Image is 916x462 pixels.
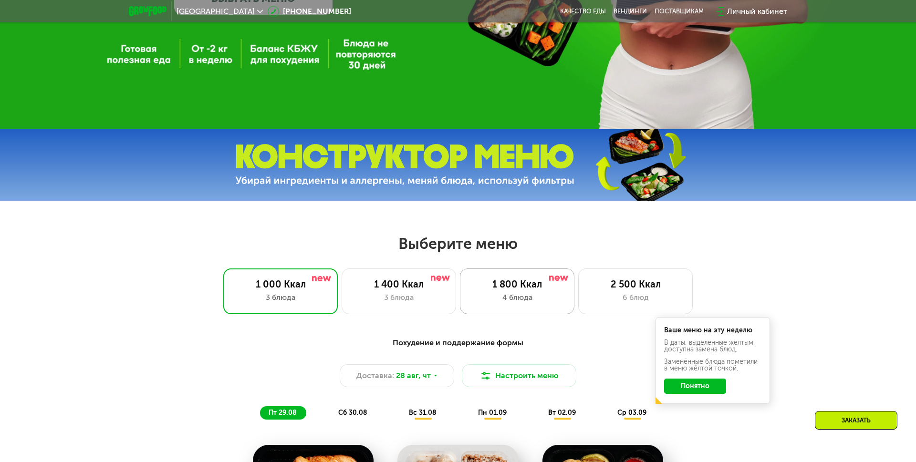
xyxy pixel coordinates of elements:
[396,370,431,381] span: 28 авг, чт
[617,409,646,417] span: ср 03.09
[409,409,437,417] span: вс 31.08
[664,359,761,372] div: Заменённые блюда пометили в меню жёлтой точкой.
[352,278,446,290] div: 1 400 Ккал
[269,409,297,417] span: пт 29.08
[338,409,367,417] span: сб 30.08
[470,292,564,303] div: 4 блюда
[462,364,576,387] button: Настроить меню
[664,327,761,334] div: Ваше меню на эту неделю
[176,337,740,349] div: Похудение и поддержание формы
[233,278,328,290] div: 1 000 Ккал
[655,8,704,15] div: поставщикам
[352,292,446,303] div: 3 блюда
[588,292,683,303] div: 6 блюд
[588,278,683,290] div: 2 500 Ккал
[664,379,726,394] button: Понятно
[470,278,564,290] div: 1 800 Ккал
[31,234,885,253] h2: Выберите меню
[177,8,255,15] span: [GEOGRAPHIC_DATA]
[478,409,507,417] span: пн 01.09
[548,409,576,417] span: вт 02.09
[233,292,328,303] div: 3 блюда
[727,6,787,17] div: Личный кабинет
[356,370,394,381] span: Доставка:
[815,411,897,430] div: Заказать
[614,8,647,15] a: Вендинги
[664,339,761,353] div: В даты, выделенные желтым, доступна замена блюд.
[560,8,606,15] a: Качество еды
[268,6,351,17] a: [PHONE_NUMBER]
